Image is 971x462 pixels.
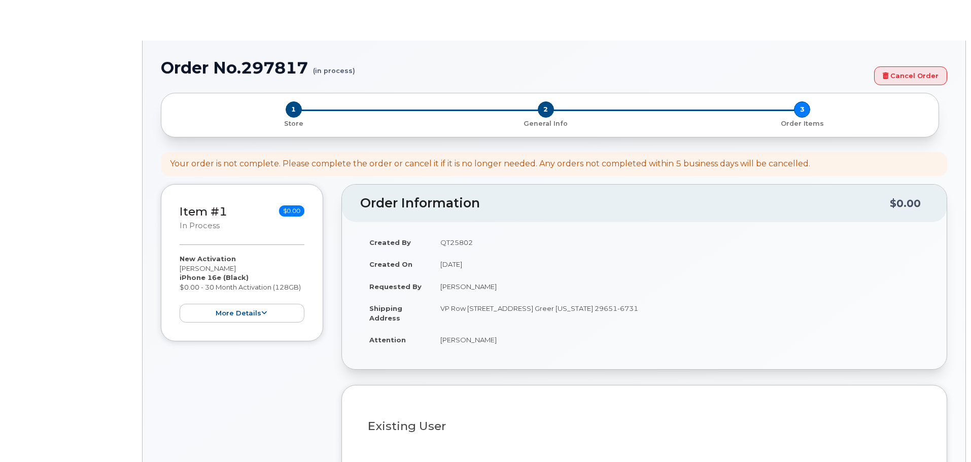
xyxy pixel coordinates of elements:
td: [PERSON_NAME] [431,329,928,351]
span: 2 [538,101,554,118]
span: $0.00 [279,205,304,217]
strong: iPhone 16e (Black) [180,273,249,281]
div: [PERSON_NAME] $0.00 - 30 Month Activation (128GB) [180,254,304,323]
h3: Existing User [368,420,921,433]
p: General Info [422,119,670,128]
small: (in process) [313,59,355,75]
td: VP Row [STREET_ADDRESS] Greer [US_STATE] 29651-6731 [431,297,928,329]
a: 1 Store [169,118,418,128]
h1: Order No.297817 [161,59,869,77]
div: $0.00 [890,194,921,213]
div: Your order is not complete. Please complete the order or cancel it if it is no longer needed. Any... [170,158,810,170]
a: Item #1 [180,204,227,219]
strong: Requested By [369,282,422,291]
a: 2 General Info [418,118,674,128]
small: in process [180,221,220,230]
strong: Shipping Address [369,304,402,322]
strong: Attention [369,336,406,344]
td: [PERSON_NAME] [431,275,928,298]
strong: Created By [369,238,411,246]
strong: Created On [369,260,412,268]
p: Store [174,119,413,128]
td: [DATE] [431,253,928,275]
h2: Order Information [360,196,890,210]
span: 1 [286,101,302,118]
a: Cancel Order [874,66,947,85]
strong: New Activation [180,255,236,263]
td: QT25802 [431,231,928,254]
button: more details [180,304,304,323]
